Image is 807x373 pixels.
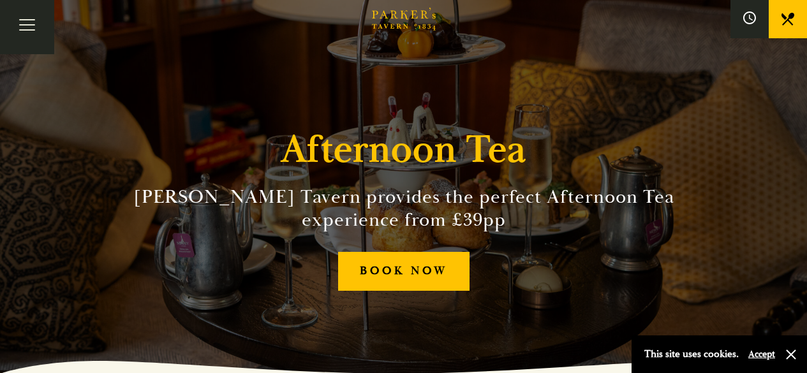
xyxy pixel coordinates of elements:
a: BOOK NOW [338,252,470,291]
h1: Afternoon Tea [281,127,526,173]
button: Accept [748,348,775,360]
button: Close and accept [785,348,797,361]
h2: [PERSON_NAME] Tavern provides the perfect Afternoon Tea experience from £39pp [113,186,695,231]
p: This site uses cookies. [644,345,739,363]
